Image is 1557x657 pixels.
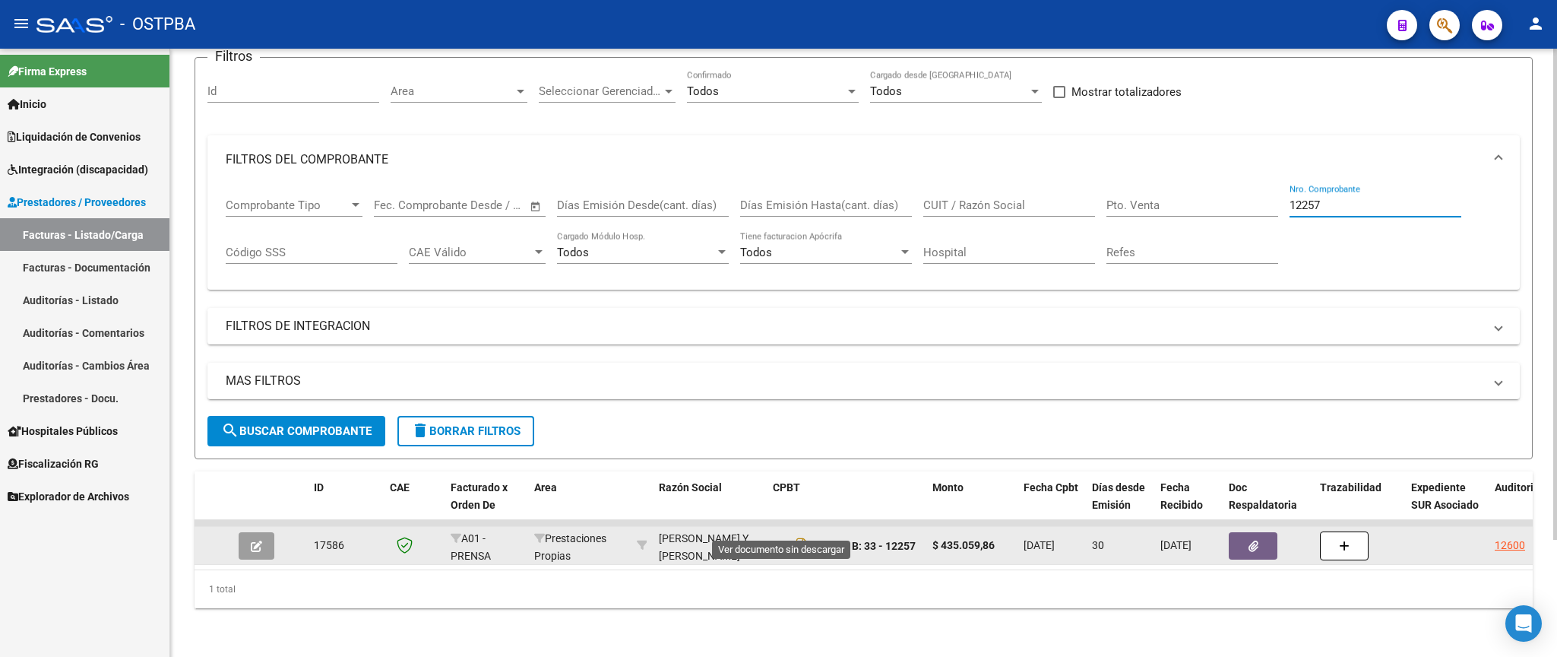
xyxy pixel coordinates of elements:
[8,194,146,211] span: Prestadores / Proveedores
[687,84,719,98] span: Todos
[1505,605,1542,642] div: Open Intercom Messenger
[534,481,557,494] span: Area
[8,423,118,440] span: Hospitales Públicos
[1495,481,1540,494] span: Auditoria
[207,363,1520,399] mat-expansion-panel-header: MAS FILTROS
[207,416,385,446] button: Buscar Comprobante
[207,184,1520,290] div: FILTROS DEL COMPROBANTE
[221,424,372,438] span: Buscar Comprobante
[1092,539,1104,551] span: 30
[767,471,926,538] datatable-header-cell: CPBT
[527,198,545,215] button: Open calendar
[653,471,767,538] datatable-header-cell: Razón Social
[384,471,445,538] datatable-header-cell: CAE
[659,530,761,582] div: [PERSON_NAME] Y [PERSON_NAME] S.A.
[1160,481,1203,511] span: Fecha Recibido
[451,481,508,511] span: Facturado x Orden De
[8,161,148,178] span: Integración (discapacidad)
[932,539,995,551] strong: $ 435.059,86
[1320,481,1381,494] span: Trazabilidad
[411,424,521,438] span: Borrar Filtros
[308,471,384,538] datatable-header-cell: ID
[1071,83,1182,101] span: Mostrar totalizadores
[1223,471,1314,538] datatable-header-cell: Doc Respaldatoria
[1405,471,1489,538] datatable-header-cell: Expediente SUR Asociado
[740,246,772,259] span: Todos
[226,373,1483,389] mat-panel-title: MAS FILTROS
[12,14,30,33] mat-icon: menu
[1017,471,1086,538] datatable-header-cell: Fecha Cpbt
[207,46,260,67] h3: Filtros
[1086,471,1154,538] datatable-header-cell: Días desde Emisión
[926,471,1017,538] datatable-header-cell: Monto
[390,481,410,494] span: CAE
[539,84,662,98] span: Seleccionar Gerenciador
[391,84,514,98] span: Area
[528,471,631,538] datatable-header-cell: Area
[226,151,1483,168] mat-panel-title: FILTROS DEL COMPROBANTE
[411,421,429,440] mat-icon: delete
[793,534,812,558] i: Descargar documento
[1160,539,1191,551] span: [DATE]
[397,416,534,446] button: Borrar Filtros
[8,488,129,505] span: Explorador de Archivos
[1154,471,1223,538] datatable-header-cell: Fecha Recibido
[1314,471,1405,538] datatable-header-cell: Trazabilidad
[8,129,141,145] span: Liquidación de Convenios
[870,84,902,98] span: Todos
[207,308,1520,344] mat-expansion-panel-header: FILTROS DE INTEGRACION
[120,8,195,41] span: - OSTPBA
[1024,539,1055,551] span: [DATE]
[773,481,800,494] span: CPBT
[221,421,239,440] mat-icon: search
[812,540,916,552] strong: Factura B: 33 - 12257
[1527,14,1545,33] mat-icon: person
[314,481,324,494] span: ID
[409,246,532,259] span: CAE Válido
[1229,481,1297,511] span: Doc Respaldatoria
[445,471,528,538] datatable-header-cell: Facturado x Orden De
[8,455,99,472] span: Fiscalización RG
[557,246,589,259] span: Todos
[1092,481,1145,511] span: Días desde Emisión
[1411,481,1479,511] span: Expediente SUR Asociado
[451,532,491,562] span: A01 - PRENSA
[932,481,964,494] span: Monto
[226,198,349,212] span: Comprobante Tipo
[226,318,1483,335] mat-panel-title: FILTROS DE INTEGRACION
[195,570,1533,608] div: 1 total
[534,532,606,562] span: Prestaciones Propias
[314,539,344,551] span: 17586
[374,198,435,212] input: Fecha inicio
[1024,481,1078,494] span: Fecha Cpbt
[8,96,46,113] span: Inicio
[1495,537,1525,554] div: 12600
[207,135,1520,184] mat-expansion-panel-header: FILTROS DEL COMPROBANTE
[449,198,523,212] input: Fecha fin
[659,530,761,562] div: 30619329550
[659,481,722,494] span: Razón Social
[8,63,87,80] span: Firma Express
